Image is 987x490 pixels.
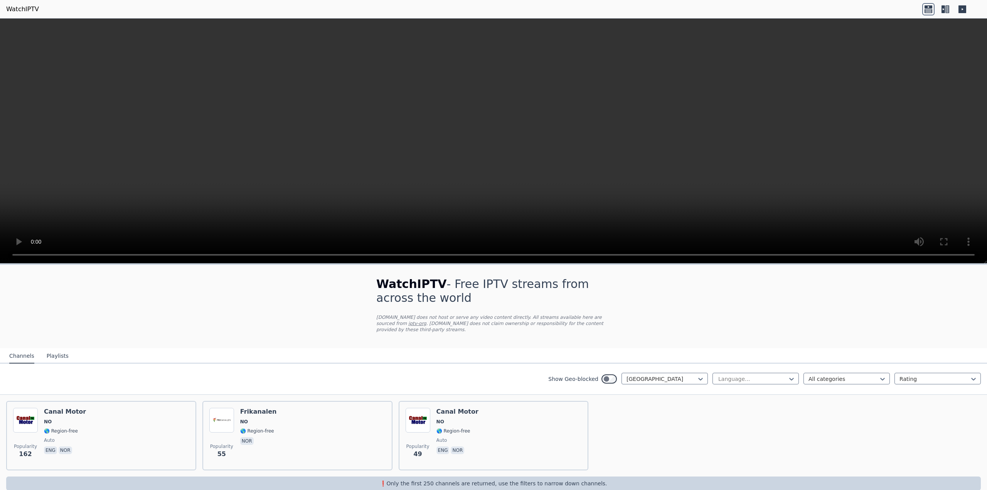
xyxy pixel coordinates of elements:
[44,428,78,434] span: 🌎 Region-free
[19,450,32,459] span: 162
[9,480,978,487] p: ❗️Only the first 250 channels are returned, use the filters to narrow down channels.
[436,419,444,425] span: NO
[9,349,34,364] button: Channels
[44,437,55,443] span: auto
[436,408,478,416] h6: Canal Motor
[47,349,69,364] button: Playlists
[413,450,422,459] span: 49
[548,375,598,383] label: Show Geo-blocked
[240,428,274,434] span: 🌎 Region-free
[406,443,429,450] span: Popularity
[240,419,248,425] span: NO
[376,277,447,291] span: WatchIPTV
[406,408,430,433] img: Canal Motor
[6,5,39,14] a: WatchIPTV
[451,446,464,454] p: nor
[436,428,470,434] span: 🌎 Region-free
[436,437,447,443] span: auto
[209,408,234,433] img: Frikanalen
[217,450,226,459] span: 55
[44,408,86,416] h6: Canal Motor
[436,446,450,454] p: eng
[14,443,37,450] span: Popularity
[44,446,57,454] p: eng
[376,277,611,305] h1: - Free IPTV streams from across the world
[408,321,426,326] a: iptv-org
[13,408,38,433] img: Canal Motor
[240,408,277,416] h6: Frikanalen
[210,443,233,450] span: Popularity
[59,446,72,454] p: nor
[240,437,254,445] p: nor
[376,314,611,333] p: [DOMAIN_NAME] does not host or serve any video content directly. All streams available here are s...
[44,419,52,425] span: NO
